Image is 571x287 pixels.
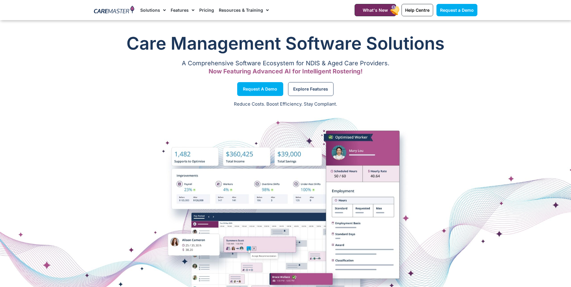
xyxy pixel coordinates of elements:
a: What's New [355,4,396,16]
a: Request a Demo [436,4,477,16]
h1: Care Management Software Solutions [94,31,477,55]
span: Request a Demo [440,8,474,13]
p: A Comprehensive Software Ecosystem for NDIS & Aged Care Providers. [94,61,477,65]
img: CareMaster Logo [94,6,135,15]
a: Request a Demo [237,82,283,96]
span: Help Centre [405,8,430,13]
span: What's New [363,8,388,13]
a: Explore Features [288,82,334,96]
a: Help Centre [402,4,433,16]
p: Reduce Costs. Boost Efficiency. Stay Compliant. [4,101,567,108]
span: Now Featuring Advanced AI for Intelligent Rostering! [209,68,363,75]
span: Explore Features [293,88,328,91]
span: Request a Demo [243,88,277,91]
